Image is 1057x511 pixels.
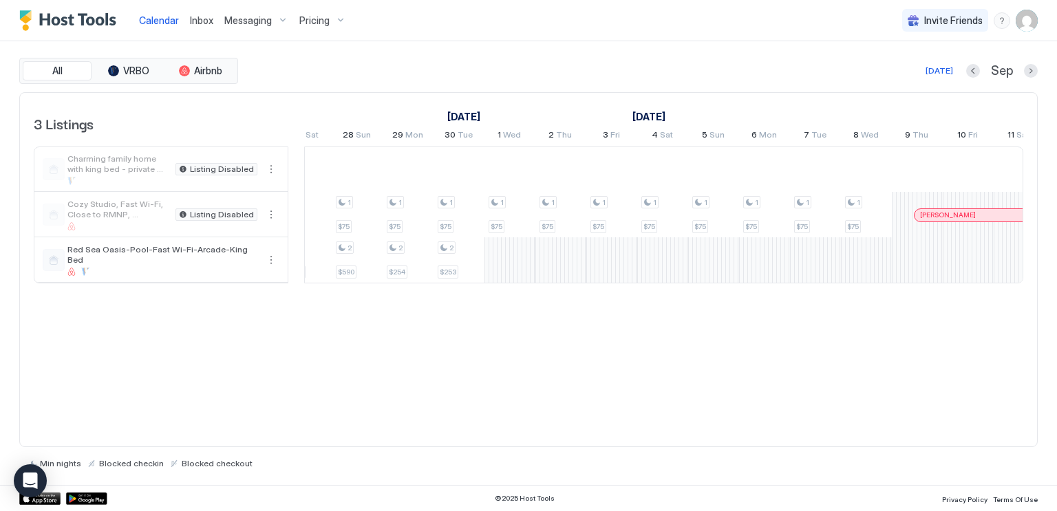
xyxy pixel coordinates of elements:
[755,198,758,207] span: 1
[698,127,728,146] a: October 5, 2025
[182,458,253,468] span: Blocked checkout
[491,222,502,231] span: $75
[806,198,809,207] span: 1
[1016,10,1038,32] div: User profile
[853,129,859,144] span: 8
[445,129,456,144] span: 30
[912,129,928,144] span: Thu
[94,61,163,80] button: VRBO
[389,127,427,146] a: September 29, 2025
[263,206,279,223] button: More options
[694,222,706,231] span: $75
[19,10,122,31] a: Host Tools Logo
[610,129,620,144] span: Fri
[660,129,673,144] span: Sat
[923,63,955,79] button: [DATE]
[542,222,553,231] span: $75
[993,495,1038,503] span: Terms Of Use
[338,222,350,231] span: $75
[263,161,279,177] div: menu
[348,243,352,252] span: 2
[861,129,879,144] span: Wed
[599,127,623,146] a: October 3, 2025
[1007,129,1014,144] span: 11
[1016,129,1029,144] span: Sat
[551,198,555,207] span: 1
[804,129,809,144] span: 7
[993,491,1038,505] a: Terms Of Use
[603,129,608,144] span: 3
[263,206,279,223] div: menu
[926,65,953,77] div: [DATE]
[592,222,604,231] span: $75
[653,198,656,207] span: 1
[494,127,524,146] a: October 1, 2025
[67,153,170,174] span: Charming family home with king bed - private pool - fast wifi - ARCADE
[458,129,473,144] span: Tue
[224,14,272,27] span: Messaging
[263,252,279,268] div: menu
[356,129,371,144] span: Sun
[299,14,330,27] span: Pricing
[14,464,47,497] div: Open Intercom Messenger
[500,198,504,207] span: 1
[339,127,374,146] a: September 28, 2025
[498,129,501,144] span: 1
[338,268,354,276] span: $590
[652,129,658,144] span: 4
[263,161,279,177] button: More options
[99,458,164,468] span: Blocked checkin
[441,127,476,146] a: September 30, 2025
[751,129,757,144] span: 6
[924,14,983,27] span: Invite Friends
[19,492,61,505] a: App Store
[289,127,322,146] a: September 27, 2025
[190,14,213,26] span: Inbox
[850,127,882,146] a: October 8, 2025
[398,198,402,207] span: 1
[1004,127,1033,146] a: October 11, 2025
[545,127,575,146] a: October 2, 2025
[1024,64,1038,78] button: Next month
[19,58,238,84] div: tab-group
[190,13,213,28] a: Inbox
[389,222,401,231] span: $75
[392,129,403,144] span: 29
[994,12,1010,29] div: menu
[263,252,279,268] button: More options
[440,222,451,231] span: $75
[954,127,981,146] a: October 10, 2025
[440,268,456,276] span: $253
[449,243,453,252] span: 2
[643,222,655,231] span: $75
[905,129,910,144] span: 9
[348,198,351,207] span: 1
[67,244,257,265] span: Red Sea Oasis-Pool-Fast Wi-Fi-Arcade-King Bed
[942,495,987,503] span: Privacy Policy
[40,458,81,468] span: Min nights
[857,198,860,207] span: 1
[23,61,92,80] button: All
[648,127,676,146] a: October 4, 2025
[139,13,179,28] a: Calendar
[704,198,707,207] span: 1
[66,492,107,505] a: Google Play Store
[503,129,521,144] span: Wed
[702,129,707,144] span: 5
[709,129,725,144] span: Sun
[123,65,149,77] span: VRBO
[405,129,423,144] span: Mon
[901,127,932,146] a: October 9, 2025
[449,198,453,207] span: 1
[444,107,484,127] a: September 7, 2025
[495,494,555,503] span: © 2025 Host Tools
[748,127,780,146] a: October 6, 2025
[745,222,757,231] span: $75
[67,199,170,219] span: Cozy Studio, Fast Wi-Fi, Close to RMNP, [GEOGRAPHIC_DATA]
[966,64,980,78] button: Previous month
[52,65,63,77] span: All
[759,129,777,144] span: Mon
